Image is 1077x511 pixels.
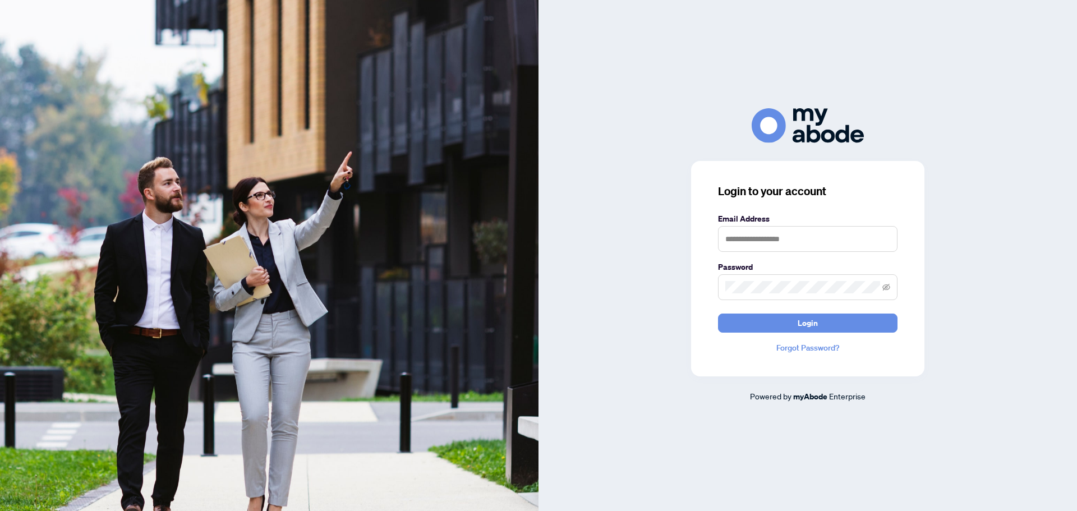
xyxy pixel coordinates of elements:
[752,108,864,142] img: ma-logo
[718,314,897,333] button: Login
[793,390,827,403] a: myAbode
[798,314,818,332] span: Login
[718,213,897,225] label: Email Address
[882,283,890,291] span: eye-invisible
[718,261,897,273] label: Password
[718,342,897,354] a: Forgot Password?
[718,183,897,199] h3: Login to your account
[750,391,791,401] span: Powered by
[829,391,866,401] span: Enterprise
